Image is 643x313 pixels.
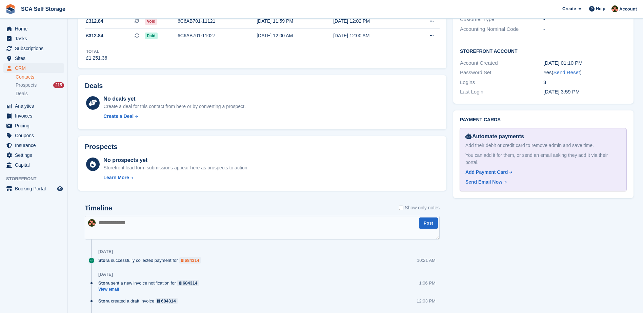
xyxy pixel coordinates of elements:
span: Prospects [16,82,37,88]
span: Booking Portal [15,184,56,193]
div: Send Email Now [465,179,502,186]
a: menu [3,131,64,140]
div: Create a deal for this contact from here or by converting a prospect. [103,103,245,110]
div: £1,251.36 [86,55,107,62]
span: £312.84 [86,18,103,25]
div: Automate payments [465,132,621,141]
div: sent a new invoice notification for [98,280,202,286]
a: menu [3,150,64,160]
span: Help [596,5,605,12]
div: 1:06 PM [419,280,436,286]
h2: Timeline [85,204,112,212]
span: CRM [15,63,56,73]
label: Show only notes [399,204,440,211]
a: Deals [16,90,64,97]
div: Accounting Nominal Code [460,25,543,33]
a: menu [3,54,64,63]
span: Stora [98,298,109,304]
div: 6C6AB701-11121 [178,18,257,25]
div: No deals yet [103,95,245,103]
span: Storefront [6,175,67,182]
a: menu [3,44,64,53]
div: [DATE] 12:00 AM [257,32,333,39]
div: 6C6AB701-11027 [178,32,257,39]
img: Sarah Race [611,5,618,12]
div: Password Set [460,69,543,77]
div: Learn More [103,174,129,181]
img: Sarah Race [88,219,96,227]
span: Subscriptions [15,44,56,53]
div: Logins [460,79,543,86]
a: View email [98,287,202,292]
span: Stora [98,257,109,264]
span: Capital [15,160,56,170]
a: menu [3,184,64,193]
span: Paid [145,33,157,39]
span: Invoices [15,111,56,121]
div: Create a Deal [103,113,134,120]
a: Create a Deal [103,113,245,120]
h2: Prospects [85,143,118,151]
div: successfully collected payment for [98,257,204,264]
span: Void [145,18,157,25]
h2: Storefront Account [460,47,627,54]
div: Account Created [460,59,543,67]
a: Preview store [56,185,64,193]
span: ( ) [552,69,582,75]
div: [DATE] 12:00 AM [333,32,410,39]
div: - [543,25,627,33]
h2: Payment cards [460,117,627,123]
a: 684314 [177,280,199,286]
div: [DATE] 12:02 PM [333,18,410,25]
span: £312.84 [86,32,103,39]
div: Customer Type [460,16,543,23]
div: Yes [543,69,627,77]
a: Prospects 215 [16,82,64,89]
a: menu [3,141,64,150]
span: Settings [15,150,56,160]
a: Learn More [103,174,248,181]
div: 12:03 PM [417,298,436,304]
div: Total [86,48,107,55]
div: Add their debit or credit card to remove admin and save time. [465,142,621,149]
div: [DATE] 01:10 PM [543,59,627,67]
a: menu [3,63,64,73]
span: Create [562,5,576,12]
div: Last Login [460,88,543,96]
div: [DATE] 11:59 PM [257,18,333,25]
div: created a draft invoice [98,298,181,304]
a: menu [3,121,64,130]
a: 684314 [156,298,178,304]
span: Insurance [15,141,56,150]
a: Add Payment Card [465,169,618,176]
img: stora-icon-8386f47178a22dfd0bd8f6a31ec36ba5ce8667c1dd55bd0f319d3a0aa187defe.svg [5,4,16,14]
span: Coupons [15,131,56,140]
div: 684314 [183,280,197,286]
span: Deals [16,90,28,97]
h2: Deals [85,82,103,90]
a: menu [3,111,64,121]
a: menu [3,34,64,43]
input: Show only notes [399,204,403,211]
a: Contacts [16,74,64,80]
div: Storefront lead form submissions appear here as prospects to action. [103,164,248,171]
div: 3 [543,79,627,86]
time: 2025-06-11 14:59:52 UTC [543,89,580,95]
div: You can add it for them, or send an email asking they add it via their portal. [465,152,621,166]
a: Send Reset [554,69,580,75]
span: Tasks [15,34,56,43]
a: menu [3,160,64,170]
span: Sites [15,54,56,63]
div: 684314 [185,257,199,264]
div: Add Payment Card [465,169,508,176]
div: 215 [53,82,64,88]
a: SCA Self Storage [18,3,68,15]
span: Account [619,6,637,13]
a: menu [3,24,64,34]
div: 684314 [161,298,176,304]
div: 10:21 AM [417,257,436,264]
a: 684314 [179,257,201,264]
div: [DATE] [98,272,113,277]
span: Analytics [15,101,56,111]
span: Home [15,24,56,34]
